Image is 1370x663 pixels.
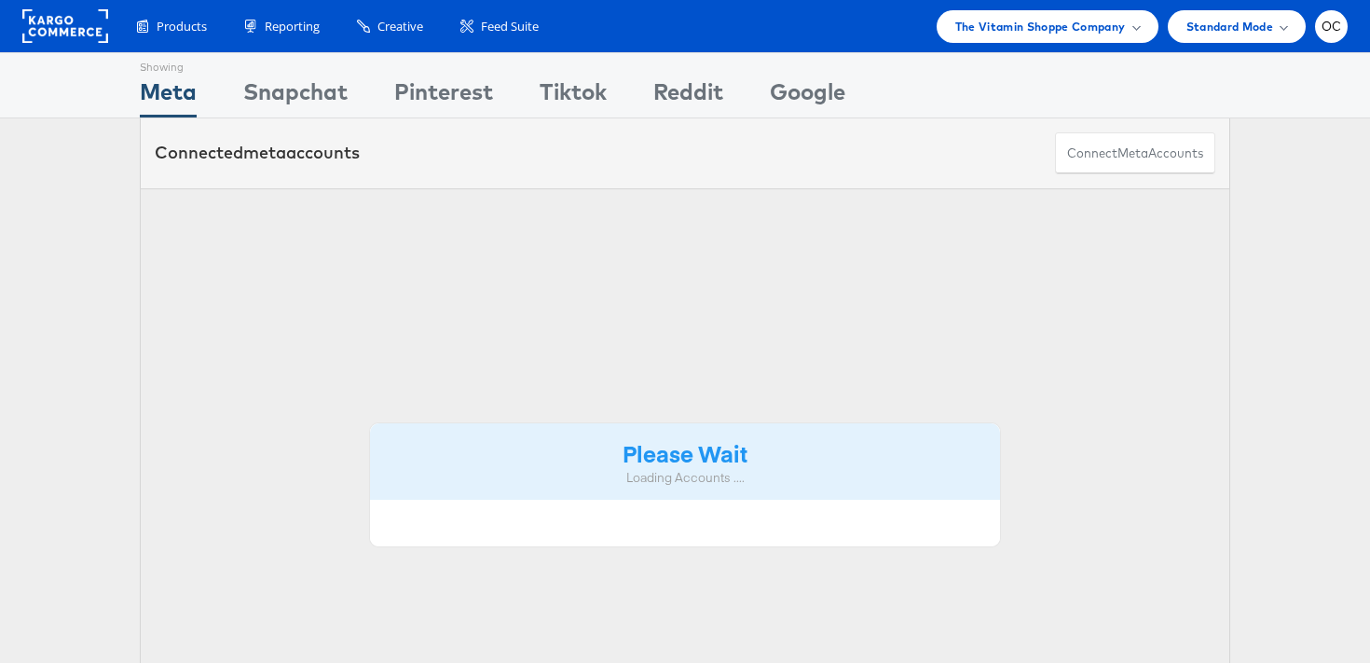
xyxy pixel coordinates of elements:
[540,76,607,117] div: Tiktok
[1186,17,1273,36] span: Standard Mode
[377,18,423,35] span: Creative
[1322,21,1342,33] span: OC
[955,17,1126,36] span: The Vitamin Shoppe Company
[140,76,197,117] div: Meta
[384,469,986,487] div: Loading Accounts ....
[394,76,493,117] div: Pinterest
[623,437,747,468] strong: Please Wait
[140,53,197,76] div: Showing
[1055,132,1215,174] button: ConnectmetaAccounts
[1117,145,1148,162] span: meta
[243,142,286,163] span: meta
[481,18,539,35] span: Feed Suite
[155,141,360,165] div: Connected accounts
[265,18,320,35] span: Reporting
[770,76,845,117] div: Google
[243,76,348,117] div: Snapchat
[653,76,723,117] div: Reddit
[157,18,207,35] span: Products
